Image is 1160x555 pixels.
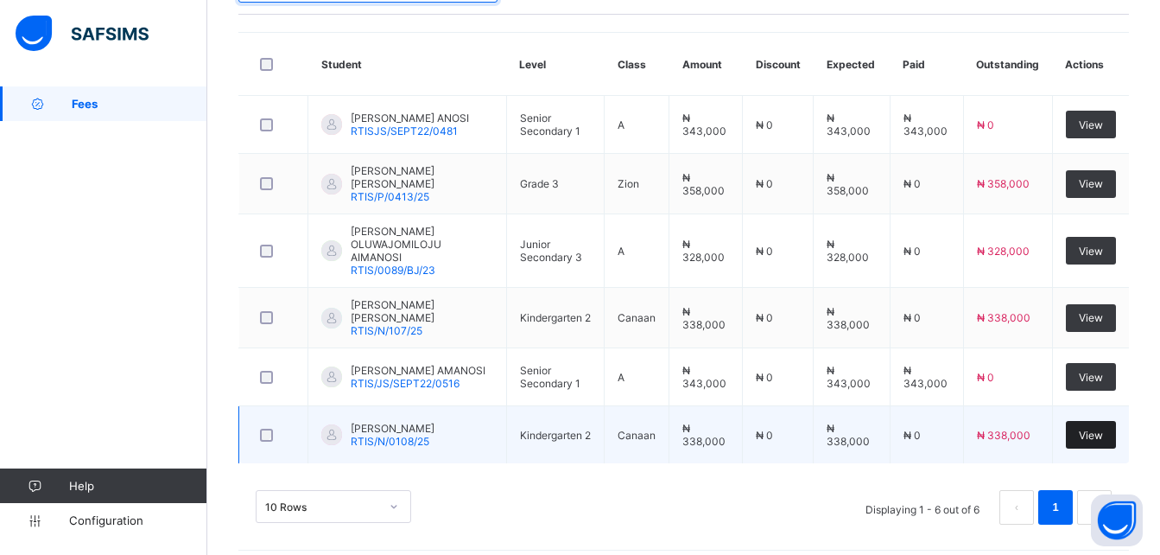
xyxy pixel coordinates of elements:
th: Amount [669,33,743,96]
span: ₦ 0 [756,429,773,442]
span: ₦ 343,000 [903,364,948,390]
span: RTIS/0089/BJ/23 [351,264,435,277]
span: [PERSON_NAME] OLUWAJOMILOJU AIMANOSI [351,225,493,264]
span: Fees [72,97,207,111]
span: Grade 3 [520,177,559,190]
a: 1 [1047,496,1063,519]
th: Discount [743,33,814,96]
span: ₦ 0 [756,245,773,258]
span: View [1079,429,1103,442]
span: ₦ 0 [903,177,921,190]
span: [PERSON_NAME] ANOSI [351,112,469,124]
span: ₦ 328,000 [827,238,869,264]
span: [PERSON_NAME] AMANOSI [351,364,485,377]
span: ₦ 358,000 [682,171,725,197]
button: next page [1077,490,1112,525]
th: Actions [1052,33,1129,96]
span: ₦ 338,000 [977,311,1030,324]
li: 下一页 [1077,490,1112,525]
span: ₦ 343,000 [903,112,948,137]
span: ₦ 343,000 [682,112,726,137]
span: ₦ 0 [903,311,921,324]
span: ₦ 0 [756,118,773,131]
span: RTIS/N/0108/25 [351,435,429,448]
span: ₦ 0 [977,118,994,131]
span: Canaan [618,311,656,324]
span: ₦ 0 [756,371,773,384]
span: [PERSON_NAME] [PERSON_NAME] [351,298,493,324]
span: ₦ 343,000 [827,364,871,390]
img: safsims [16,16,149,52]
span: Junior Secondary 3 [520,238,582,264]
span: ₦ 328,000 [977,245,1030,258]
span: [PERSON_NAME] [351,422,434,435]
th: Paid [890,33,963,96]
span: RTIS/P/0413/25 [351,190,429,203]
span: Senior Secondary 1 [520,112,580,137]
span: ₦ 358,000 [827,171,869,197]
span: ₦ 338,000 [977,429,1030,442]
span: RTIS/N/107/25 [351,324,422,337]
li: 1 [1038,490,1073,525]
span: View [1079,371,1103,384]
span: ₦ 338,000 [827,422,870,448]
span: ₦ 0 [756,177,773,190]
span: ₦ 343,000 [682,364,726,390]
th: Level [506,33,604,96]
span: ₦ 0 [756,311,773,324]
span: A [618,245,624,258]
span: ₦ 338,000 [827,305,870,331]
span: A [618,371,624,384]
span: View [1079,118,1103,131]
span: ₦ 0 [903,245,921,258]
span: ₦ 338,000 [682,422,726,448]
span: View [1079,245,1103,258]
button: prev page [999,490,1034,525]
span: Senior Secondary 1 [520,364,580,390]
span: ₦ 0 [977,371,994,384]
th: Class [605,33,669,96]
button: Open asap [1091,494,1143,546]
span: ₦ 0 [903,429,921,442]
span: ₦ 338,000 [682,305,726,331]
th: Student [308,33,507,96]
span: ₦ 358,000 [977,177,1030,190]
span: [PERSON_NAME] [PERSON_NAME] [351,164,493,190]
span: RTIS/JS/SEPT22/0516 [351,377,460,390]
span: RTISJS/SEPT22/0481 [351,124,458,137]
span: Configuration [69,514,206,527]
span: View [1079,177,1103,190]
span: Kindergarten 2 [520,311,591,324]
span: ₦ 328,000 [682,238,725,264]
span: Help [69,479,206,493]
span: ₦ 343,000 [827,112,871,137]
span: Zion [618,177,639,190]
th: Outstanding [963,33,1052,96]
li: Displaying 1 - 6 out of 6 [853,490,992,525]
span: A [618,118,624,131]
th: Expected [814,33,890,96]
span: View [1079,311,1103,324]
div: 10 Rows [265,501,379,514]
span: Canaan [618,429,656,442]
span: Kindergarten 2 [520,429,591,442]
li: 上一页 [999,490,1034,525]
